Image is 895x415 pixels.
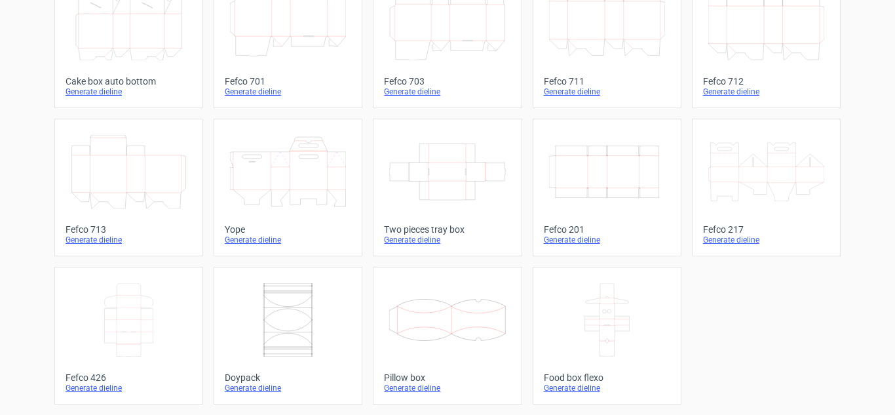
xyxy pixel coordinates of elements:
div: Generate dieline [225,235,351,245]
div: Fefco 701 [225,76,351,87]
a: Food box flexoGenerate dieline [533,267,681,405]
div: Generate dieline [66,383,192,393]
div: Fefco 711 [544,76,670,87]
div: Pillow box [384,372,510,383]
div: Generate dieline [384,87,510,97]
div: Fefco 201 [544,224,670,235]
div: Doypack [225,372,351,383]
div: Generate dieline [225,87,351,97]
div: Two pieces tray box [384,224,510,235]
div: Generate dieline [384,383,510,393]
a: Fefco 201Generate dieline [533,119,681,256]
div: Generate dieline [544,87,670,97]
div: Generate dieline [703,235,829,245]
a: Two pieces tray boxGenerate dieline [373,119,522,256]
div: Generate dieline [384,235,510,245]
a: DoypackGenerate dieline [214,267,362,405]
a: Pillow boxGenerate dieline [373,267,522,405]
div: Generate dieline [66,87,192,97]
div: Fefco 712 [703,76,829,87]
div: Fefco 426 [66,372,192,383]
a: Fefco 713Generate dieline [54,119,203,256]
a: Fefco 217Generate dieline [692,119,841,256]
div: Generate dieline [225,383,351,393]
div: Yope [225,224,351,235]
div: Fefco 713 [66,224,192,235]
div: Fefco 217 [703,224,829,235]
div: Cake box auto bottom [66,76,192,87]
a: Fefco 426Generate dieline [54,267,203,405]
div: Generate dieline [544,383,670,393]
div: Generate dieline [66,235,192,245]
a: YopeGenerate dieline [214,119,362,256]
div: Fefco 703 [384,76,510,87]
div: Generate dieline [544,235,670,245]
div: Generate dieline [703,87,829,97]
div: Food box flexo [544,372,670,383]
